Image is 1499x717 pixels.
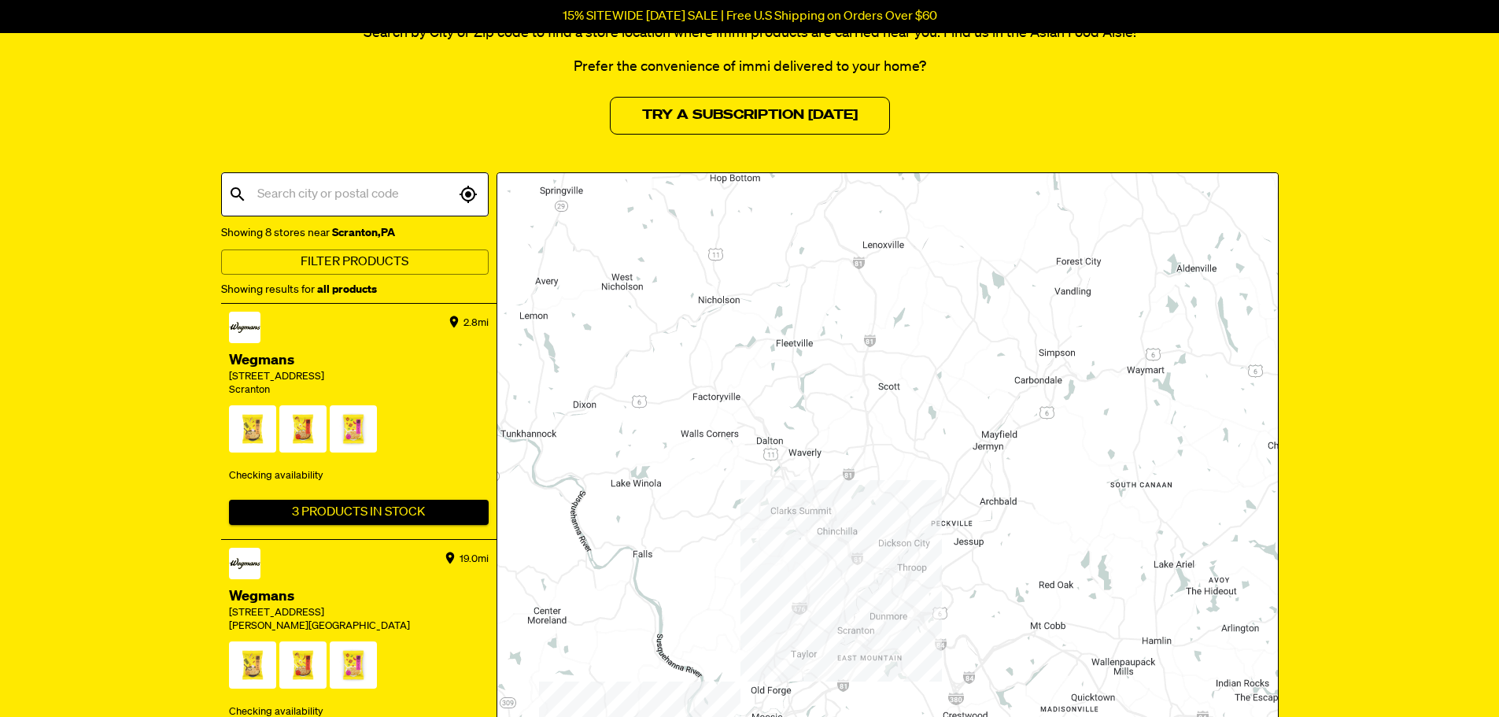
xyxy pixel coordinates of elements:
div: [PERSON_NAME][GEOGRAPHIC_DATA] [229,620,489,634]
div: [STREET_ADDRESS] [229,607,489,620]
button: 3 Products In Stock [229,500,489,525]
div: [STREET_ADDRESS] [229,371,489,384]
div: 19.0 mi [460,548,489,571]
p: Prefer the convenience of immi delivered to your home? [221,57,1279,78]
div: 2.8 mi [463,312,489,335]
div: Showing 8 stores near [221,224,489,242]
div: Showing results for [221,280,489,299]
div: Checking availability [229,463,489,490]
p: 15% SITEWIDE [DATE] SALE | Free U.S Shipping on Orders Over $60 [563,9,937,24]
button: Filter Products [221,249,489,275]
input: Search city or postal code [253,179,455,209]
div: Scranton [229,384,489,397]
div: Wegmans [229,351,489,371]
strong: Scranton , PA [330,227,395,238]
div: Wegmans [229,587,489,607]
strong: all products [317,284,377,295]
a: Try a Subscription [DATE] [610,97,890,135]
